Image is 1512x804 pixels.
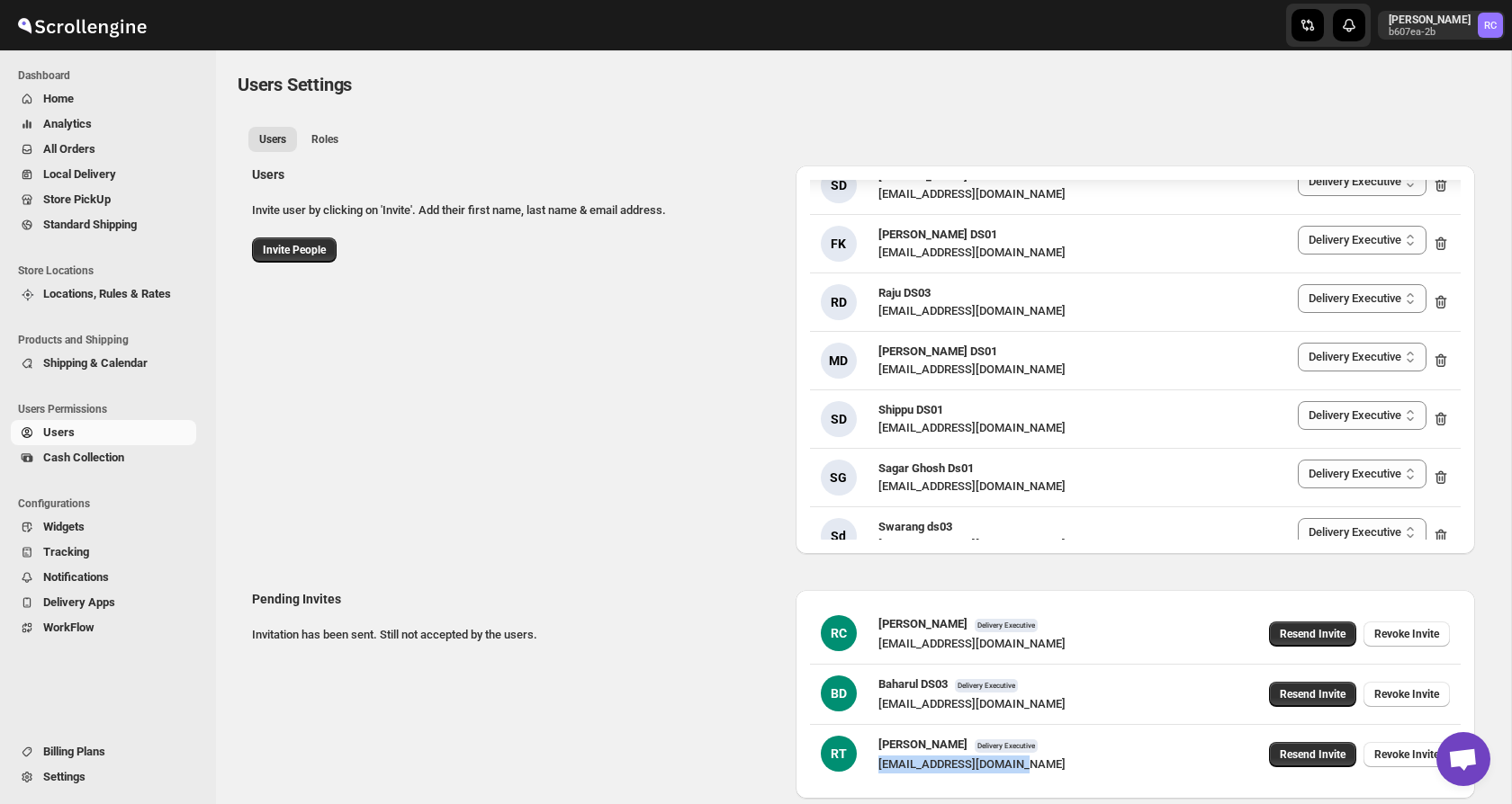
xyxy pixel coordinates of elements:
[1280,747,1345,762] span: Resend Invite
[878,536,1066,554] div: [EMAIL_ADDRESS][DOMAIN_NAME]
[878,695,1066,713] div: [EMAIL_ADDRESS][DOMAIN_NAME]
[1374,687,1439,701] span: Revoke Invite
[878,403,943,416] span: Shippu DS01
[1389,13,1471,27] p: [PERSON_NAME]
[878,461,974,475] span: Sagar Ghosh Ds01
[11,540,196,565] button: Tracking
[878,344,997,358] span: [PERSON_NAME] DS01
[878,617,967,630] span: [PERSON_NAME]
[821,615,857,651] div: RC
[821,736,857,772] div: RT
[1484,20,1497,31] text: RC
[252,165,781,183] h2: Users
[43,770,85,783] span: Settings
[11,445,196,470] button: Cash Collection
[878,244,1066,262] div: [EMAIL_ADDRESS][DOMAIN_NAME]
[1436,732,1490,786] div: Open chat
[878,478,1066,496] div: [EMAIL_ADDRESS][DOMAIN_NAME]
[821,343,857,379] div: MD
[1269,742,1356,767] button: Resend Invite
[878,677,948,691] span: Baharul DS03
[821,226,857,262] div: FK
[248,127,297,152] button: All customers
[43,142,95,156] span: All Orders
[11,590,196,615] button: Delivery Apps
[18,496,203,511] span: Configurations
[252,626,781,644] p: Invitation has been sent. Still not accepted by the users.
[43,745,105,758] span: Billing Plans
[1363,742,1450,767] button: Revoke Invite
[1389,27,1471,38] p: b607ea-2b
[975,619,1038,632] span: Delivery Executive
[1478,13,1503,38] span: Rahul Chopra
[43,545,89,558] span: Tracking
[878,737,967,751] span: [PERSON_NAME]
[263,243,326,257] span: Invite People
[18,402,203,416] span: Users Permissions
[878,635,1066,653] div: [EMAIL_ADDRESS][DOMAIN_NAME]
[878,755,1066,773] div: [EMAIL_ADDRESS][DOMAIN_NAME]
[11,514,196,540] button: Widgets
[878,419,1066,437] div: [EMAIL_ADDRESS][DOMAIN_NAME]
[43,425,75,439] span: Users
[238,74,352,95] span: Users Settings
[259,132,286,147] span: Users
[1378,11,1505,40] button: User menu
[821,675,857,711] div: BD
[18,68,203,83] span: Dashboard
[1363,682,1450,707] button: Revoke Invite
[878,361,1066,379] div: [EMAIL_ADDRESS][DOMAIN_NAME]
[821,167,857,203] div: SD
[878,228,997,241] span: [PERSON_NAME] DS01
[252,201,781,219] p: Invite user by clicking on 'Invite'. Add their first name, last name & email address.
[11,764,196,790] button: Settings
[11,565,196,590] button: Notifications
[43,218,137,231] span: Standard Shipping
[311,132,338,147] span: Roles
[11,86,196,112] button: Home
[11,137,196,162] button: All Orders
[43,287,171,300] span: Locations, Rules & Rates
[821,401,857,437] div: SD
[955,679,1018,692] span: Delivery Executive
[43,595,115,609] span: Delivery Apps
[1269,682,1356,707] button: Resend Invite
[14,3,149,48] img: ScrollEngine
[11,351,196,376] button: Shipping & Calendar
[11,420,196,445] button: Users
[878,302,1066,320] div: [EMAIL_ADDRESS][DOMAIN_NAME]
[43,570,109,584] span: Notifications
[11,112,196,137] button: Analytics
[18,264,203,278] span: Store Locations
[11,615,196,640] button: WorkFlow
[11,281,196,307] button: Locations, Rules & Rates
[878,185,1066,203] div: [EMAIL_ADDRESS][DOMAIN_NAME]
[975,739,1038,753] span: Delivery Executive
[43,451,124,464] span: Cash Collection
[43,621,94,634] span: WorkFlow
[1269,621,1356,647] button: Resend Invite
[1374,747,1439,762] span: Revoke Invite
[821,518,857,554] div: Sd
[252,237,337,263] button: Invite People
[18,333,203,347] span: Products and Shipping
[1374,627,1439,641] span: Revoke Invite
[11,739,196,764] button: Billing Plans
[1280,627,1345,641] span: Resend Invite
[878,286,931,299] span: Raju DS03
[43,192,111,206] span: Store PickUp
[1363,621,1450,647] button: Revoke Invite
[43,356,148,370] span: Shipping & Calendar
[43,117,92,130] span: Analytics
[878,520,952,533] span: Swarang ds03
[43,167,116,181] span: Local Delivery
[821,284,857,320] div: RD
[821,460,857,496] div: SG
[43,92,74,105] span: Home
[252,590,781,608] h2: Pending Invites
[1280,687,1345,701] span: Resend Invite
[43,520,85,533] span: Widgets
